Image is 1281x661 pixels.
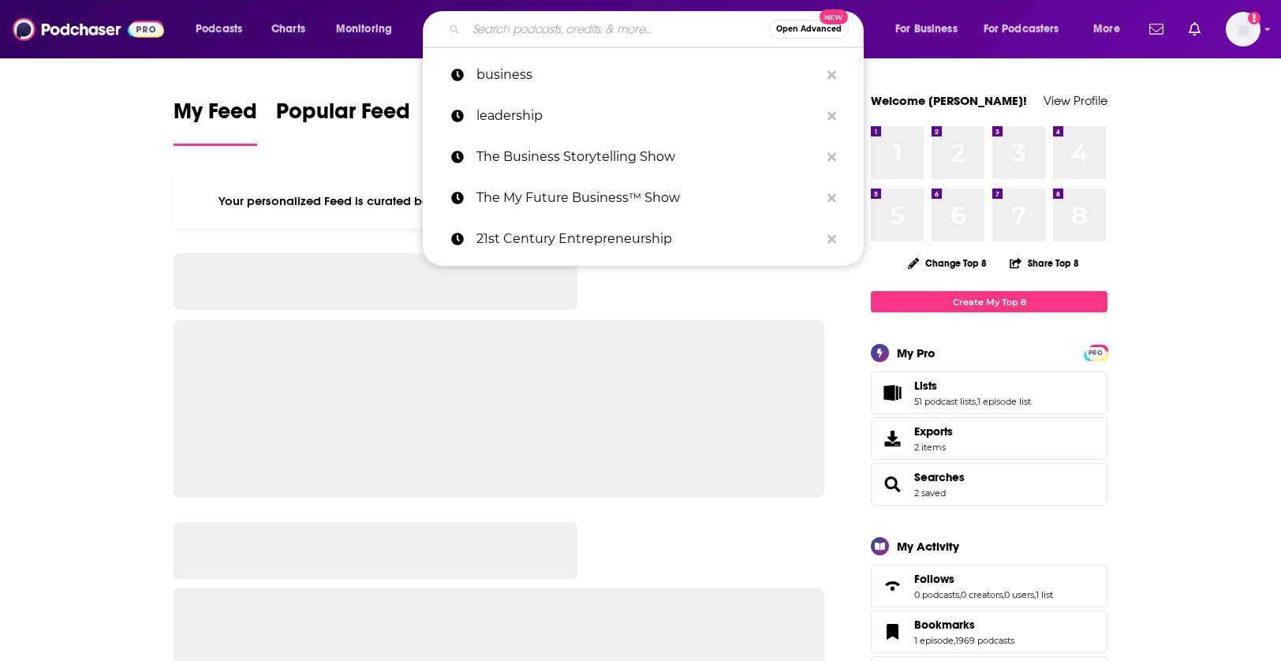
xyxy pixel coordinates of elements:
a: Popular Feed [276,98,410,146]
button: open menu [325,17,413,42]
button: Share Top 8 [1009,248,1080,278]
p: 21st Century Entrepreneurship [476,218,820,260]
a: 2 saved [914,487,946,499]
a: Follows [914,572,1053,586]
span: Lists [871,372,1107,414]
span: My Feed [174,98,257,134]
span: Exports [876,428,908,450]
svg: Add a profile image [1248,12,1260,24]
span: Monitoring [336,18,392,40]
img: User Profile [1226,12,1260,47]
a: Bookmarks [914,618,1014,632]
span: Open Advanced [776,25,842,33]
a: PRO [1086,346,1105,358]
a: Lists [876,382,908,404]
button: open menu [973,17,1082,42]
span: Follows [914,572,954,586]
button: open menu [1082,17,1140,42]
div: My Activity [897,539,959,554]
div: Search podcasts, credits, & more... [438,11,879,47]
span: Podcasts [196,18,242,40]
a: The Business Storytelling Show [423,136,864,177]
p: The Business Storytelling Show [476,136,820,177]
span: Exports [914,424,953,439]
span: Bookmarks [914,618,975,632]
span: For Business [895,18,958,40]
a: Welcome [PERSON_NAME]! [871,93,1027,108]
a: Exports [871,417,1107,460]
span: Bookmarks [871,611,1107,653]
span: , [1034,589,1036,600]
span: PRO [1086,347,1105,359]
a: 1 episode list [977,396,1031,407]
a: 51 podcast lists [914,396,976,407]
a: leadership [423,95,864,136]
a: Follows [876,575,908,597]
a: Searches [876,473,908,495]
p: The My Future Business™ Show [476,177,820,218]
a: 0 creators [961,589,1003,600]
p: leadership [476,95,820,136]
span: Lists [914,379,937,393]
a: Searches [914,470,965,484]
span: More [1093,18,1120,40]
input: Search podcasts, credits, & more... [466,17,769,42]
div: Your personalized Feed is curated based on the Podcasts, Creators, Users, and Lists that you Follow. [174,174,824,228]
p: business [476,54,820,95]
img: Podchaser - Follow, Share and Rate Podcasts [13,14,164,44]
a: business [423,54,864,95]
span: , [954,635,955,646]
span: Follows [871,565,1107,607]
a: Bookmarks [876,621,908,643]
span: New [820,9,848,24]
button: open menu [884,17,977,42]
span: For Podcasters [984,18,1059,40]
div: My Pro [897,345,936,360]
a: 21st Century Entrepreneurship [423,218,864,260]
span: Searches [871,463,1107,506]
a: 0 users [1004,589,1034,600]
a: 0 podcasts [914,589,959,600]
span: 2 items [914,442,953,453]
button: open menu [185,17,263,42]
span: Popular Feed [276,98,410,134]
a: Create My Top 8 [871,291,1107,312]
a: 1969 podcasts [955,635,1014,646]
a: Lists [914,379,1031,393]
a: 1 episode [914,635,954,646]
span: Logged in as Mark.Hayward [1226,12,1260,47]
span: , [976,396,977,407]
a: Show notifications dropdown [1182,16,1207,43]
button: Change Top 8 [898,253,996,273]
a: Charts [261,17,315,42]
span: Charts [271,18,305,40]
span: , [959,589,961,600]
a: View Profile [1044,93,1107,108]
button: Open AdvancedNew [769,20,849,39]
button: Show profile menu [1226,12,1260,47]
a: My Feed [174,98,257,146]
span: , [1003,589,1004,600]
a: Show notifications dropdown [1143,16,1170,43]
a: The My Future Business™ Show [423,177,864,218]
a: 1 list [1036,589,1053,600]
